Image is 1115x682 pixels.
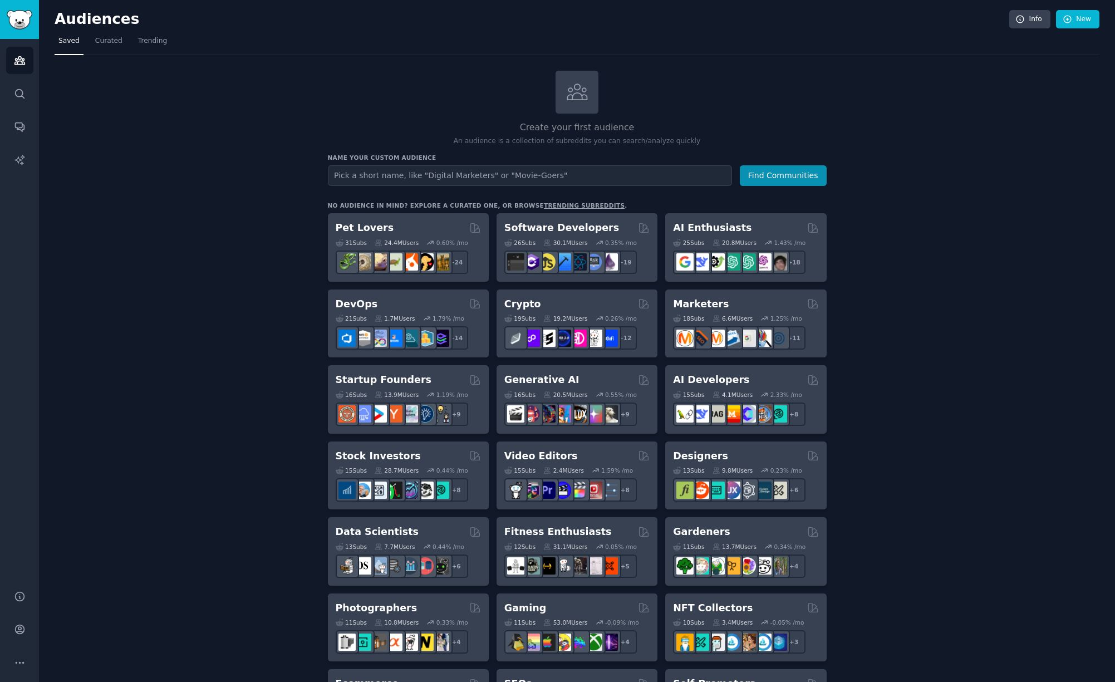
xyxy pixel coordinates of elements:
h2: Data Scientists [336,525,419,539]
img: llmops [754,405,772,423]
div: 0.05 % /mo [605,543,637,551]
div: 11 Sub s [504,619,536,626]
img: Docker_DevOps [370,330,387,347]
a: Trending [134,32,171,55]
img: workout [538,557,556,575]
img: dogbreed [432,253,449,271]
img: userexperience [739,482,756,499]
img: ArtificalIntelligence [770,253,787,271]
img: UI_Design [708,482,725,499]
img: aivideo [507,405,524,423]
img: learnjavascript [538,253,556,271]
div: 24.4M Users [375,239,419,247]
div: + 4 [782,555,805,578]
img: data [432,557,449,575]
img: AItoolsCatalog [708,253,725,271]
img: succulents [692,557,709,575]
img: starryai [585,405,602,423]
div: + 6 [445,555,468,578]
div: 19.2M Users [543,315,587,322]
div: + 12 [613,326,637,350]
h2: Software Developers [504,221,619,235]
img: GamerPals [554,634,571,651]
img: AskMarketing [708,330,725,347]
div: 1.43 % /mo [774,239,805,247]
img: analog [338,634,356,651]
img: OnlineMarketing [770,330,787,347]
h2: Fitness Enthusiasts [504,525,612,539]
a: Curated [91,32,126,55]
div: 0.23 % /mo [770,467,802,474]
img: gopro [507,482,524,499]
div: -0.09 % /mo [605,619,639,626]
img: aws_cdk [416,330,434,347]
img: googleads [739,330,756,347]
img: weightroom [554,557,571,575]
img: chatgpt_promptDesign [723,253,740,271]
img: ballpython [354,253,371,271]
img: platformengineering [401,330,418,347]
input: Pick a short name, like "Digital Marketers" or "Movie-Goers" [328,165,732,186]
div: + 4 [445,630,468,654]
div: + 9 [445,403,468,426]
div: 1.59 % /mo [601,467,633,474]
span: Trending [138,36,167,46]
img: statistics [370,557,387,575]
div: 0.44 % /mo [436,467,468,474]
img: PetAdvice [416,253,434,271]
h2: Video Editors [504,449,578,463]
a: Info [1009,10,1050,29]
img: postproduction [601,482,618,499]
img: MachineLearning [338,557,356,575]
img: MistralAI [723,405,740,423]
h2: NFT Collectors [673,601,753,615]
img: Forex [370,482,387,499]
div: 1.7M Users [375,315,415,322]
img: OpenSeaNFT [723,634,740,651]
img: swingtrading [416,482,434,499]
img: content_marketing [676,330,694,347]
div: 13 Sub s [673,467,704,474]
div: 31 Sub s [336,239,367,247]
span: Saved [58,36,80,46]
img: SaaS [354,405,371,423]
div: + 5 [613,555,637,578]
h2: AI Enthusiasts [673,221,751,235]
img: dalle2 [523,405,540,423]
img: software [507,253,524,271]
img: editors [523,482,540,499]
img: GardenersWorld [770,557,787,575]
h2: Stock Investors [336,449,421,463]
img: datascience [354,557,371,575]
img: datasets [416,557,434,575]
div: + 14 [445,326,468,350]
img: ethstaker [538,330,556,347]
img: chatgpt_prompts_ [739,253,756,271]
div: 31.1M Users [543,543,587,551]
img: deepdream [538,405,556,423]
img: OpenseaMarket [754,634,772,651]
img: ycombinator [385,405,402,423]
img: growmybusiness [432,405,449,423]
img: personaltraining [601,557,618,575]
div: 1.25 % /mo [770,315,802,322]
img: CryptoArt [739,634,756,651]
img: macgaming [538,634,556,651]
img: SonyAlpha [385,634,402,651]
img: StocksAndTrading [401,482,418,499]
div: 2.4M Users [543,467,584,474]
div: 6.6M Users [713,315,753,322]
img: finalcutpro [569,482,587,499]
div: 20.8M Users [713,239,757,247]
h2: Gardeners [673,525,730,539]
img: herpetology [338,253,356,271]
img: premiere [538,482,556,499]
img: cockatiel [401,253,418,271]
img: web3 [554,330,571,347]
div: 11 Sub s [336,619,367,626]
div: 0.33 % /mo [436,619,468,626]
img: GummySearch logo [7,10,32,30]
div: 53.0M Users [543,619,587,626]
div: 15 Sub s [336,467,367,474]
img: XboxGamers [585,634,602,651]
